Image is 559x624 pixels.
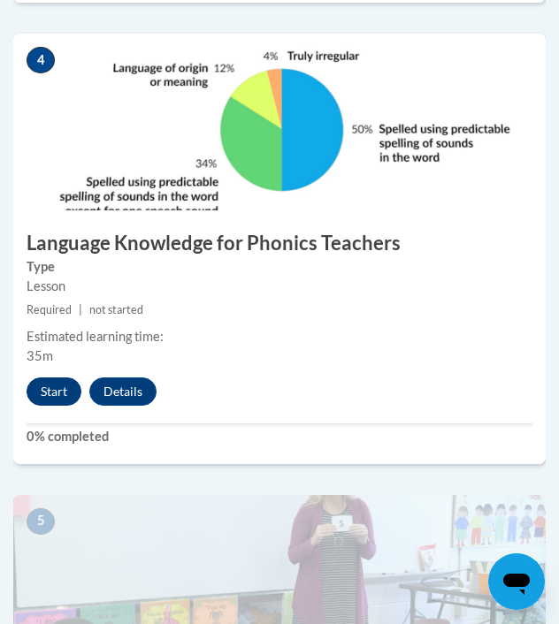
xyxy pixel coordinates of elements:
[13,34,546,210] img: Course Image
[89,377,157,406] button: Details
[27,377,81,406] button: Start
[27,277,532,296] div: Lesson
[27,427,532,446] label: 0% completed
[89,303,143,316] span: not started
[488,553,545,610] iframe: Button to launch messaging window
[27,303,72,316] span: Required
[27,47,55,73] span: 4
[13,230,546,257] h3: Language Knowledge for Phonics Teachers
[27,327,532,346] div: Estimated learning time:
[79,303,82,316] span: |
[27,257,532,277] label: Type
[27,508,55,535] span: 5
[27,348,53,363] span: 35m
